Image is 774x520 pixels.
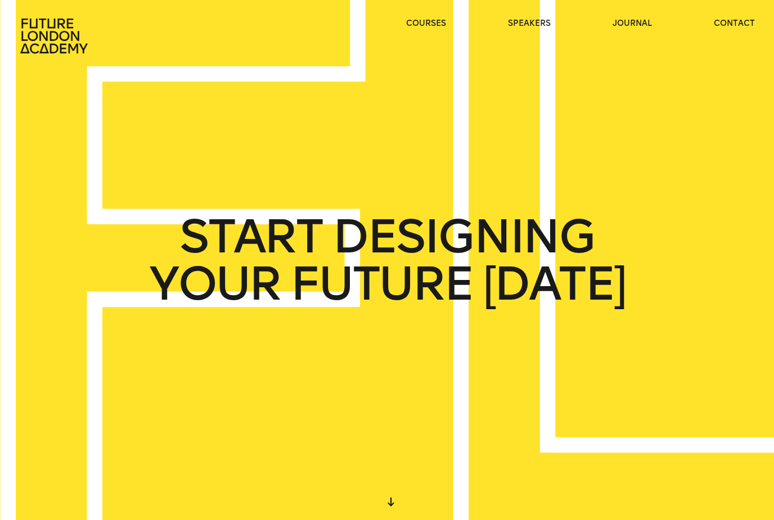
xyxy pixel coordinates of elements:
[483,260,625,308] span: [DATE]
[149,260,280,308] span: YOUR
[406,18,446,29] a: courses
[332,213,595,260] span: DESIGNING
[508,18,551,29] a: speakers
[179,213,322,260] span: START
[290,260,473,308] span: FUTURE
[613,18,652,29] a: journal
[714,18,755,29] a: contact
